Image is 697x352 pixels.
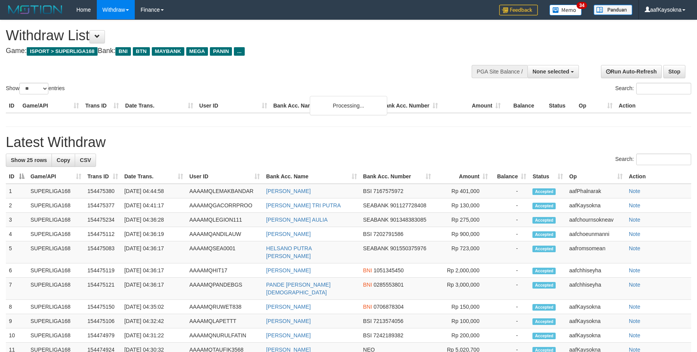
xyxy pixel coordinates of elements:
span: Accepted [532,217,556,224]
h1: Latest Withdraw [6,135,691,150]
span: Accepted [532,231,556,238]
a: Note [629,267,640,273]
td: 154475083 [84,241,121,263]
td: AAAAMQRUWET838 [186,300,263,314]
td: aafromsomean [566,241,626,263]
td: - [491,241,529,263]
td: AAAAMQNURULFATIN [186,328,263,343]
td: - [491,213,529,227]
td: - [491,300,529,314]
td: aafchournsokneav [566,213,626,227]
th: Action [616,99,691,113]
td: 6 [6,263,27,278]
td: 3 [6,213,27,227]
div: PGA Site Balance / [472,65,527,78]
td: SUPERLIGA168 [27,328,84,343]
td: - [491,314,529,328]
a: Note [629,231,640,237]
span: BNI [363,304,372,310]
td: 1 [6,184,27,198]
td: 5 [6,241,27,263]
td: AAAAMQHIT17 [186,263,263,278]
span: BNI [115,47,130,56]
td: aafKaysokna [566,198,626,213]
a: [PERSON_NAME] TRI PUTRA [266,202,341,208]
td: 154475121 [84,278,121,300]
td: [DATE] 04:36:17 [121,278,186,300]
a: [PERSON_NAME] [266,231,311,237]
td: SUPERLIGA168 [27,213,84,227]
th: User ID [196,99,270,113]
button: None selected [527,65,579,78]
td: [DATE] 04:35:02 [121,300,186,314]
span: Accepted [532,268,556,274]
a: HELSANO PUTRA [PERSON_NAME] [266,245,311,259]
th: Game/API: activate to sort column ascending [27,169,84,184]
span: SEABANK [363,245,389,251]
td: aafchhiseyha [566,263,626,278]
td: SUPERLIGA168 [27,300,84,314]
td: 154475106 [84,314,121,328]
span: BSI [363,188,372,194]
td: aafchoeunmanni [566,227,626,241]
span: Accepted [532,188,556,195]
span: Accepted [532,246,556,252]
th: Bank Acc. Name [270,99,378,113]
a: Show 25 rows [6,154,52,167]
a: Note [629,304,640,310]
th: Balance [504,99,546,113]
td: AAAAMQLAPETTT [186,314,263,328]
select: Showentries [19,83,48,94]
label: Search: [615,154,691,165]
th: Bank Acc. Number: activate to sort column ascending [360,169,434,184]
h1: Withdraw List [6,28,457,43]
th: ID [6,99,19,113]
td: 154475380 [84,184,121,198]
a: Note [629,188,640,194]
img: MOTION_logo.png [6,4,65,15]
input: Search: [636,154,691,165]
th: Status [546,99,575,113]
td: - [491,184,529,198]
td: 154475234 [84,213,121,227]
td: AAAAMQPANDEBGS [186,278,263,300]
span: MAYBANK [152,47,184,56]
th: Bank Acc. Name: activate to sort column ascending [263,169,360,184]
span: CSV [80,157,91,163]
td: 2 [6,198,27,213]
td: 10 [6,328,27,343]
td: SUPERLIGA168 [27,227,84,241]
a: [PERSON_NAME] AULIA [266,217,328,223]
span: Copy 7202791586 to clipboard [373,231,403,237]
td: 154475377 [84,198,121,213]
td: AAAAMQANDILAUW [186,227,263,241]
a: PANDE [PERSON_NAME][DEMOGRAPHIC_DATA] [266,282,330,296]
th: User ID: activate to sort column ascending [186,169,263,184]
label: Search: [615,83,691,94]
div: Processing... [310,96,387,115]
span: BSI [363,332,372,338]
th: Status: activate to sort column ascending [529,169,566,184]
span: Accepted [532,333,556,339]
span: Copy 0706878304 to clipboard [374,304,404,310]
img: Feedback.jpg [499,5,538,15]
td: [DATE] 04:32:42 [121,314,186,328]
th: Trans ID [82,99,122,113]
th: Amount: activate to sort column ascending [434,169,491,184]
td: - [491,328,529,343]
span: SEABANK [363,202,389,208]
span: ISPORT > SUPERLIGA168 [27,47,98,56]
a: [PERSON_NAME] [266,332,311,338]
td: SUPERLIGA168 [27,278,84,300]
td: SUPERLIGA168 [27,241,84,263]
td: aafKaysokna [566,300,626,314]
a: Stop [663,65,685,78]
span: 34 [577,2,587,9]
td: - [491,263,529,278]
td: SUPERLIGA168 [27,263,84,278]
span: Accepted [532,282,556,289]
td: aafPhalnarak [566,184,626,198]
span: Accepted [532,318,556,325]
td: Rp 275,000 [434,213,491,227]
td: - [491,198,529,213]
